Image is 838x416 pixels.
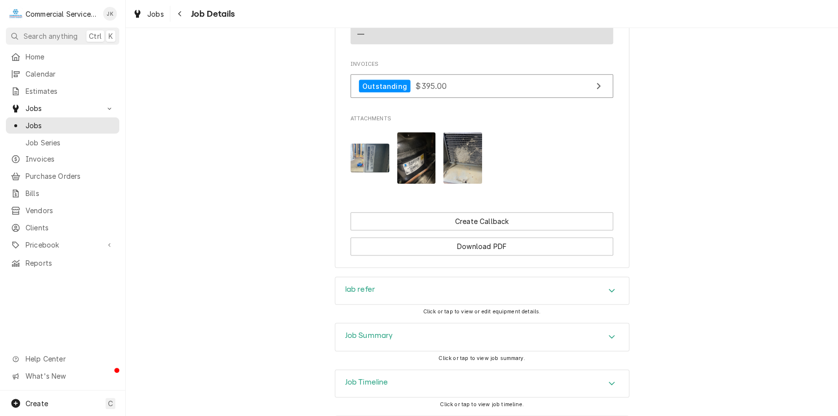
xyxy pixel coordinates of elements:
[351,212,613,230] button: Create Callback
[335,323,629,351] div: Job Summary
[335,369,629,398] div: Job Timeline
[6,368,119,384] a: Go to What's New
[335,277,629,305] div: Accordion Header
[6,220,119,236] a: Clients
[351,115,613,123] span: Attachments
[397,132,436,184] img: B3Xzx3bS0mncdjuVvMyQ
[351,230,613,255] div: Button Group Row
[345,331,393,340] h3: Job Summary
[108,398,113,409] span: C
[26,69,114,79] span: Calendar
[26,205,114,216] span: Vendors
[9,7,23,21] div: Commercial Service Co.'s Avatar
[6,135,119,151] a: Job Series
[24,31,78,41] span: Search anything
[26,154,114,164] span: Invoices
[335,370,629,397] button: Accordion Details Expand Trigger
[6,28,119,45] button: Search anythingCtrlK
[6,202,119,219] a: Vendors
[351,60,613,103] div: Invoices
[103,7,117,21] div: JK
[172,6,188,22] button: Navigate back
[351,124,613,192] span: Attachments
[351,143,389,172] img: PT1Y3XsSCWkmRmpWx2a2
[26,240,100,250] span: Pricebook
[26,399,48,408] span: Create
[89,31,102,41] span: Ctrl
[6,255,119,271] a: Reports
[359,80,410,93] div: Outstanding
[26,103,100,113] span: Jobs
[26,9,98,19] div: Commercial Service Co.
[345,285,375,294] h3: lab refer
[335,277,629,305] div: lab refer
[351,212,613,230] div: Button Group Row
[26,354,113,364] span: Help Center
[6,66,119,82] a: Calendar
[351,212,613,255] div: Button Group
[26,120,114,131] span: Jobs
[26,171,114,181] span: Purchase Orders
[423,308,541,315] span: Click or tap to view or edit equipment details.
[440,401,523,408] span: Click or tap to view job timeline.
[351,115,613,192] div: Attachments
[188,7,235,21] span: Job Details
[438,355,525,361] span: Click or tap to view job summary.
[335,370,629,397] div: Accordion Header
[443,132,482,184] img: f8kh4qjURhepUwzleKZj
[147,9,164,19] span: Jobs
[129,6,168,22] a: Jobs
[6,168,119,184] a: Purchase Orders
[6,100,119,116] a: Go to Jobs
[26,371,113,381] span: What's New
[345,378,388,387] h3: Job Timeline
[6,185,119,201] a: Bills
[6,49,119,65] a: Home
[26,52,114,62] span: Home
[26,222,114,233] span: Clients
[6,151,119,167] a: Invoices
[335,277,629,305] button: Accordion Details Expand Trigger
[6,117,119,134] a: Jobs
[26,258,114,268] span: Reports
[26,188,114,198] span: Bills
[351,74,613,98] a: View Invoice
[335,323,629,351] button: Accordion Details Expand Trigger
[351,237,613,255] button: Download PDF
[108,31,113,41] span: K
[26,138,114,148] span: Job Series
[26,86,114,96] span: Estimates
[357,29,364,39] div: —
[6,237,119,253] a: Go to Pricebook
[351,60,613,68] span: Invoices
[6,351,119,367] a: Go to Help Center
[103,7,117,21] div: John Key's Avatar
[415,81,447,91] span: $395.00
[335,323,629,351] div: Accordion Header
[9,7,23,21] div: C
[6,83,119,99] a: Estimates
